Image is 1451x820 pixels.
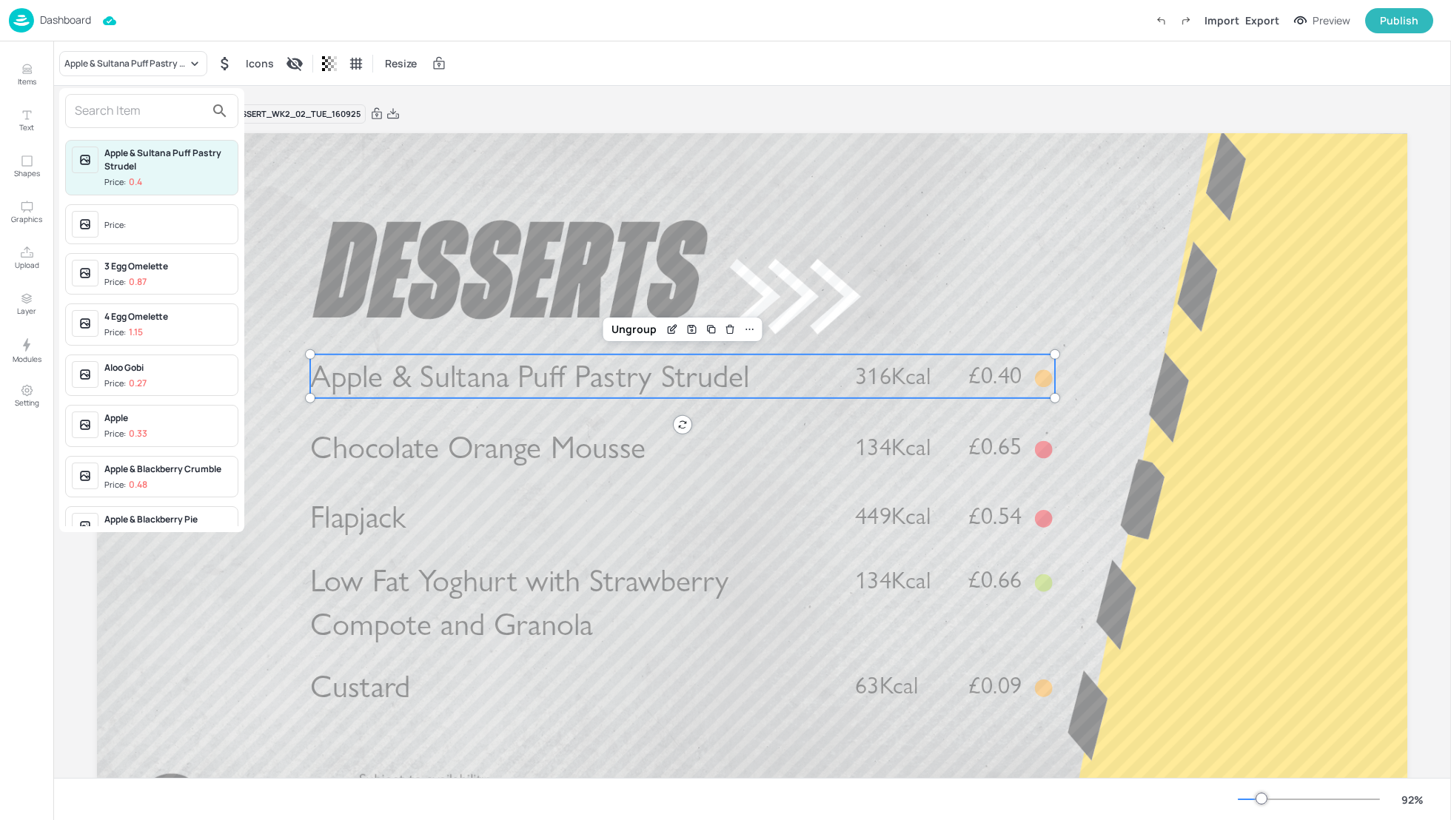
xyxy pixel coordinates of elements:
p: 0.87 [129,277,147,287]
p: 1.15 [129,327,143,337]
div: Aloo Gobi [104,361,232,374]
button: search [205,96,235,126]
div: Price: [104,377,147,390]
div: Price: [104,326,143,339]
p: 0.4 [129,177,142,187]
div: Apple [104,411,232,425]
div: Apple & Sultana Puff Pastry Strudel [104,147,232,173]
div: Price: [104,219,129,232]
div: Apple & Blackberry Pie [104,513,232,526]
p: 0.27 [129,378,147,389]
p: 0.33 [129,429,147,439]
div: 4 Egg Omelette [104,310,232,323]
div: 3 Egg Omelette [104,260,232,273]
div: Price: [104,479,147,491]
div: Apple & Blackberry Crumble [104,463,232,476]
div: Price: [104,276,147,289]
p: 0.48 [129,480,147,490]
div: Price: [104,176,142,189]
input: Search Item [75,99,205,123]
div: Price: [104,428,147,440]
